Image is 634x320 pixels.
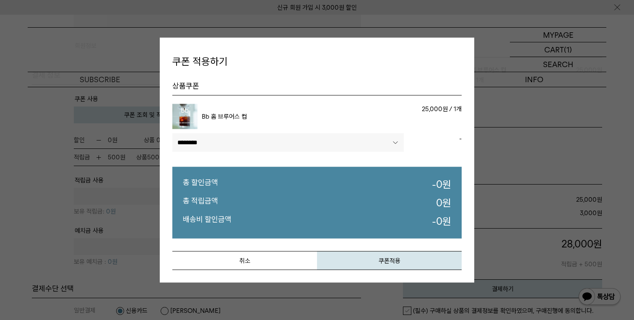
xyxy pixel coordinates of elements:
[436,197,442,209] strong: 0
[404,133,462,143] div: -
[183,177,218,192] dt: 총 할인금액
[172,251,317,270] button: 취소
[436,196,451,210] dd: 원
[172,81,462,96] h5: 상품쿠폰
[346,104,462,114] p: 25,000원 / 1개
[436,215,442,227] strong: 0
[317,251,462,270] button: 쿠폰적용
[172,104,197,129] img: Bb 홈 브루어스 컵
[436,178,442,190] strong: 0
[183,214,231,228] dt: 배송비 할인금액
[432,177,451,192] dd: - 원
[432,214,451,228] dd: - 원
[172,54,462,68] h4: 쿠폰 적용하기
[183,196,218,210] dt: 총 적립금액
[202,113,247,120] a: Bb 홈 브루어스 컵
